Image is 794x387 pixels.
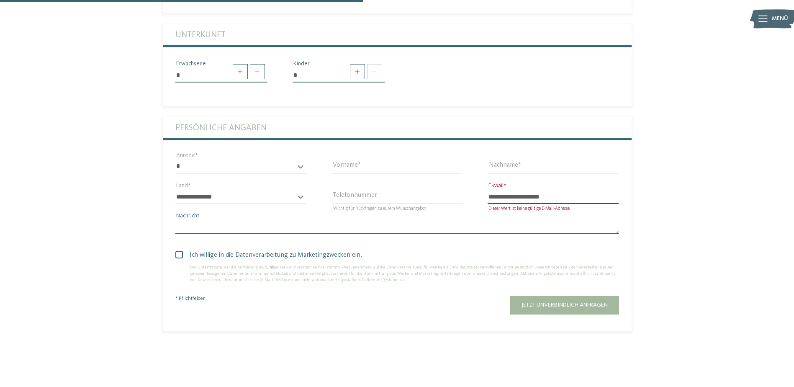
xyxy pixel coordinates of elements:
[266,265,274,269] a: Link
[488,206,570,211] span: Dieser Wert ist keine gültige E-Mail-Adresse.
[182,250,619,260] span: Ich willige in die Datenverarbeitung zu Marketingzwecken ein.
[522,302,608,308] span: Jetzt unverbindlich anfragen
[510,296,619,315] button: Jetzt unverbindlich anfragen
[175,296,205,301] span: * Pflichtfelder
[333,206,426,211] span: Wichtig für Rückfragen zu eurem Wunschangebot
[175,264,619,283] div: Der Unterfertigte, der die Aufklärung laut gelesen und verstanden hat, stimmt – bezugnehmend auf ...
[175,24,619,45] label: Unterkunft
[175,117,619,138] label: Persönliche Angaben
[175,250,177,264] input: Ich willige in die Datenverarbeitung zu Marketingzwecken ein.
